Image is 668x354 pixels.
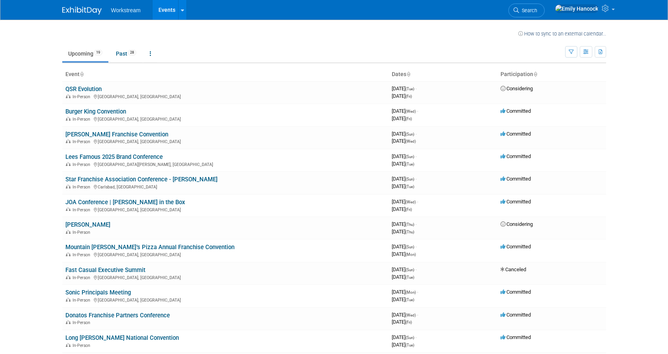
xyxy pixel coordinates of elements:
[65,312,170,319] a: Donatos Franchise Partners Conference
[406,117,412,121] span: (Fri)
[415,86,417,91] span: -
[406,87,414,91] span: (Tue)
[415,266,417,272] span: -
[66,320,71,324] img: In-Person Event
[497,68,606,81] th: Participation
[415,131,417,137] span: -
[66,343,71,347] img: In-Person Event
[392,131,417,137] span: [DATE]
[65,176,218,183] a: Star Franchise Association Conference - [PERSON_NAME]
[392,183,414,189] span: [DATE]
[73,275,93,280] span: In-Person
[65,131,168,138] a: [PERSON_NAME] Franchise Convention
[392,274,414,280] span: [DATE]
[501,334,531,340] span: Committed
[392,86,417,91] span: [DATE]
[406,268,414,272] span: (Sun)
[65,138,385,144] div: [GEOGRAPHIC_DATA], [GEOGRAPHIC_DATA]
[73,117,93,122] span: In-Person
[406,177,414,181] span: (Sun)
[501,221,533,227] span: Considering
[65,206,385,212] div: [GEOGRAPHIC_DATA], [GEOGRAPHIC_DATA]
[533,71,537,77] a: Sort by Participation Type
[73,94,93,99] span: In-Person
[62,46,108,61] a: Upcoming19
[501,266,526,272] span: Canceled
[406,207,412,212] span: (Fri)
[406,320,412,324] span: (Fri)
[392,93,412,99] span: [DATE]
[65,274,385,280] div: [GEOGRAPHIC_DATA], [GEOGRAPHIC_DATA]
[406,155,414,159] span: (Sun)
[65,266,145,274] a: Fast Casual Executive Summit
[406,132,414,136] span: (Sun)
[392,116,412,121] span: [DATE]
[66,117,71,121] img: In-Person Event
[417,289,418,295] span: -
[417,312,418,318] span: -
[508,4,545,17] a: Search
[406,139,416,143] span: (Wed)
[417,199,418,205] span: -
[519,7,537,13] span: Search
[415,334,417,340] span: -
[501,199,531,205] span: Committed
[501,86,533,91] span: Considering
[65,108,126,115] a: Burger King Convention
[415,244,417,250] span: -
[65,244,234,251] a: Mountain [PERSON_NAME]’s Pizza Annual Franchise Convention
[501,131,531,137] span: Committed
[392,206,412,212] span: [DATE]
[66,139,71,143] img: In-Person Event
[65,296,385,303] div: [GEOGRAPHIC_DATA], [GEOGRAPHIC_DATA]
[392,108,418,114] span: [DATE]
[66,184,71,188] img: In-Person Event
[65,221,110,228] a: [PERSON_NAME]
[66,94,71,98] img: In-Person Event
[62,7,102,15] img: ExhibitDay
[392,334,417,340] span: [DATE]
[501,289,531,295] span: Committed
[73,139,93,144] span: In-Person
[65,251,385,257] div: [GEOGRAPHIC_DATA], [GEOGRAPHIC_DATA]
[555,4,599,13] img: Emily Hancock
[406,343,414,347] span: (Tue)
[80,71,84,77] a: Sort by Event Name
[406,200,416,204] span: (Wed)
[406,184,414,189] span: (Tue)
[65,116,385,122] div: [GEOGRAPHIC_DATA], [GEOGRAPHIC_DATA]
[65,183,385,190] div: Carlsbad, [GEOGRAPHIC_DATA]
[406,71,410,77] a: Sort by Start Date
[406,94,412,99] span: (Fri)
[417,108,418,114] span: -
[392,199,418,205] span: [DATE]
[392,319,412,325] span: [DATE]
[406,245,414,249] span: (Sun)
[392,266,417,272] span: [DATE]
[66,162,71,166] img: In-Person Event
[73,162,93,167] span: In-Person
[406,222,414,227] span: (Thu)
[389,68,497,81] th: Dates
[65,153,163,160] a: Lees Famous 2025 Brand Conference
[392,289,418,295] span: [DATE]
[406,162,414,166] span: (Tue)
[392,161,414,167] span: [DATE]
[73,343,93,348] span: In-Person
[518,31,606,37] a: How to sync to an external calendar...
[392,244,417,250] span: [DATE]
[66,230,71,234] img: In-Person Event
[392,221,417,227] span: [DATE]
[406,290,416,294] span: (Mon)
[406,109,416,114] span: (Wed)
[406,275,414,279] span: (Tue)
[406,335,414,340] span: (Sun)
[406,298,414,302] span: (Tue)
[392,251,416,257] span: [DATE]
[406,313,416,317] span: (Wed)
[73,298,93,303] span: In-Person
[65,334,179,341] a: Long [PERSON_NAME] National Convention
[65,289,131,296] a: Sonic Principals Meeting
[66,207,71,211] img: In-Person Event
[392,153,417,159] span: [DATE]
